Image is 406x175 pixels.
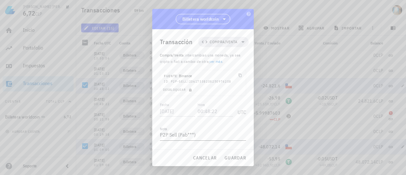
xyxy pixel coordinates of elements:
[164,74,179,78] span: Fuente:
[160,37,193,47] div: Transacción
[182,16,219,22] span: Billetera worldcoin
[160,53,184,57] span: Compra/Venta
[160,53,241,64] span: intercambias una moneda, ya sea cripto o fiat a cambio de otra, .
[160,126,167,131] label: Nota
[209,59,222,64] a: ver más
[164,73,192,79] div: Binance
[210,39,237,45] span: Compra/Venta
[224,155,246,161] span: guardar
[198,102,205,107] label: Hora
[235,102,246,118] div: UTC
[190,152,219,164] button: cancelar
[222,152,249,164] button: guardar
[163,88,193,92] span: Desbloquear
[160,102,169,107] label: Fecha
[160,52,246,65] p: :
[164,79,242,84] div: ID: p2p-sell|20617338208250974208
[160,87,196,93] button: Desbloquear
[193,155,217,161] span: cancelar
